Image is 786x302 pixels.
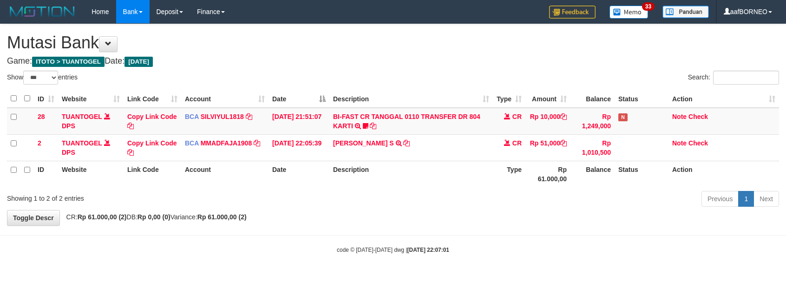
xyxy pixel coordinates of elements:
span: [DATE] [124,57,153,67]
a: Copy SILVIYUL1818 to clipboard [246,113,252,120]
th: Account: activate to sort column ascending [181,90,269,108]
span: BCA [185,113,199,120]
td: Rp 10,000 [525,108,570,135]
th: Balance [570,161,615,187]
th: Account [181,161,269,187]
strong: [DATE] 22:07:01 [407,247,449,253]
span: CR [512,139,522,147]
th: ID: activate to sort column ascending [34,90,58,108]
input: Search: [713,71,779,85]
td: DPS [58,108,124,135]
a: SILVIYUL1818 [201,113,244,120]
strong: Rp 61.000,00 (2) [78,213,127,221]
a: Next [753,191,779,207]
th: Date [269,161,329,187]
th: Type [493,161,525,187]
img: MOTION_logo.png [7,5,78,19]
small: code © [DATE]-[DATE] dwg | [337,247,449,253]
img: panduan.png [662,6,709,18]
th: Date: activate to sort column descending [269,90,329,108]
label: Show entries [7,71,78,85]
a: Copy MMADFAJA1908 to clipboard [254,139,260,147]
a: Copy Link Code [127,113,177,130]
span: 2 [38,139,41,147]
th: Status [615,90,668,108]
h1: Mutasi Bank [7,33,779,52]
label: Search: [688,71,779,85]
td: Rp 1,010,500 [570,134,615,161]
img: Button%20Memo.svg [609,6,648,19]
a: Note [672,113,687,120]
th: ID [34,161,58,187]
a: Check [688,113,708,120]
a: 1 [738,191,754,207]
a: Copy ARTI WANDI S to clipboard [403,139,410,147]
img: Feedback.jpg [549,6,596,19]
th: Amount: activate to sort column ascending [525,90,570,108]
th: Status [615,161,668,187]
a: Check [688,139,708,147]
a: TUANTOGEL [62,139,102,147]
a: [PERSON_NAME] S [333,139,394,147]
th: Description [329,161,493,187]
span: CR: DB: Variance: [62,213,247,221]
th: Website [58,161,124,187]
a: MMADFAJA1908 [201,139,252,147]
span: ITOTO > TUANTOGEL [32,57,105,67]
td: Rp 1,249,000 [570,108,615,135]
td: Rp 51,000 [525,134,570,161]
a: Toggle Descr [7,210,60,226]
a: BI-FAST CR TANGGAL 0110 TRANSFER DR 804 KARTI [333,113,480,130]
th: Balance [570,90,615,108]
strong: Rp 0,00 (0) [138,213,170,221]
th: Website: activate to sort column ascending [58,90,124,108]
th: Type: activate to sort column ascending [493,90,525,108]
th: Rp 61.000,00 [525,161,570,187]
th: Link Code [124,161,181,187]
th: Action: activate to sort column ascending [668,90,779,108]
span: 33 [642,2,655,11]
th: Link Code: activate to sort column ascending [124,90,181,108]
a: Note [672,139,687,147]
a: Copy Rp 51,000 to clipboard [560,139,567,147]
strong: Rp 61.000,00 (2) [197,213,247,221]
a: Copy Link Code [127,139,177,156]
th: Action [668,161,779,187]
span: BCA [185,139,199,147]
select: Showentries [23,71,58,85]
span: Has Note [618,113,628,121]
h4: Game: Date: [7,57,779,66]
div: Showing 1 to 2 of 2 entries [7,190,321,203]
a: Previous [701,191,739,207]
th: Description: activate to sort column ascending [329,90,493,108]
td: [DATE] 21:51:07 [269,108,329,135]
a: Copy Rp 10,000 to clipboard [560,113,567,120]
span: 28 [38,113,45,120]
a: Copy BI-FAST CR TANGGAL 0110 TRANSFER DR 804 KARTI to clipboard [370,122,376,130]
td: DPS [58,134,124,161]
span: CR [512,113,522,120]
td: [DATE] 22:05:39 [269,134,329,161]
a: TUANTOGEL [62,113,102,120]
